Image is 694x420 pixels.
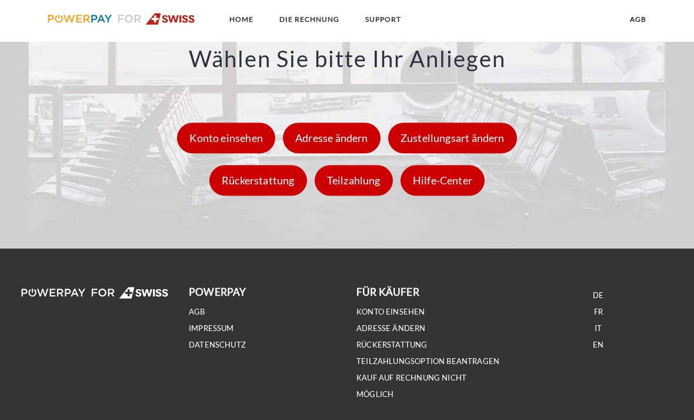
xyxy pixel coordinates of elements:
a: IT [595,323,602,333]
img: logo-swiss-white.svg [21,287,169,299]
a: Teilzahlungsoption beantragen [356,356,499,366]
div: Adresse ändern [283,123,381,153]
a: Konto einsehen [356,307,425,317]
b: POWERPAY [189,286,246,298]
div: Hilfe-Center [401,165,485,196]
b: FÜR KÄUFER [356,286,419,298]
a: Rückerstattung [356,340,428,350]
a: Home [219,9,263,30]
a: agb [620,9,656,30]
a: Konto einsehen [174,131,278,144]
a: DIE RECHNUNG [269,9,349,30]
div: Konto einsehen [177,123,275,153]
a: Teilzahlung [312,174,396,187]
a: SUPPORT [355,9,411,30]
a: EN [593,340,603,350]
div: Teilzahlung [315,165,393,196]
a: DATENSCHUTZ [189,340,246,350]
h3: Wählen Sie bitte Ihr Anliegen [49,48,645,70]
a: agb [189,307,205,317]
a: Adresse ändern [280,131,383,144]
a: Hilfe-Center [398,174,488,187]
img: logo-swiss.svg [48,13,195,25]
a: Zustellungsart ändern [385,131,520,144]
a: IMPRESSUM [189,323,234,333]
a: Adresse ändern [356,323,426,333]
a: Rückerstattung [206,174,310,187]
div: Zustellungsart ändern [388,123,517,153]
div: Rückerstattung [209,165,307,196]
a: DE [593,290,603,300]
a: Kauf auf Rechnung nicht möglich [356,373,466,399]
a: FR [594,307,603,317]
